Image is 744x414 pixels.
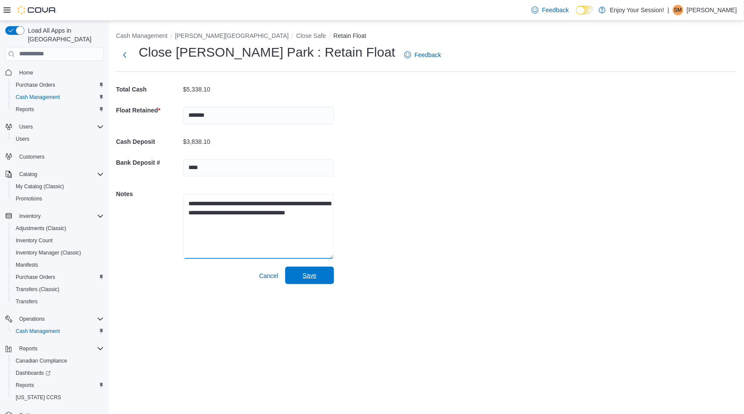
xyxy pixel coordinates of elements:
[19,69,33,76] span: Home
[334,32,366,39] button: Retain Float
[16,106,34,113] span: Reports
[16,394,61,401] span: [US_STATE] CCRS
[2,150,107,163] button: Customers
[2,343,107,355] button: Reports
[12,326,104,336] span: Cash Management
[9,79,107,91] button: Purchase Orders
[16,183,64,190] span: My Catalog (Classic)
[183,86,210,93] p: $5,338.10
[16,169,41,180] button: Catalog
[16,211,44,221] button: Inventory
[12,260,41,270] a: Manifests
[2,168,107,180] button: Catalog
[12,272,104,282] span: Purchase Orders
[12,248,104,258] span: Inventory Manager (Classic)
[576,6,594,15] input: Dark Mode
[9,379,107,391] button: Reports
[9,234,107,247] button: Inventory Count
[674,5,682,15] span: SM
[12,392,65,403] a: [US_STATE] CCRS
[285,267,334,284] button: Save
[12,356,104,366] span: Canadian Compliance
[16,136,29,143] span: Users
[2,66,107,79] button: Home
[16,298,38,305] span: Transfers
[12,104,104,115] span: Reports
[12,193,104,204] span: Promotions
[12,181,68,192] a: My Catalog (Classic)
[16,314,48,324] button: Operations
[16,67,104,78] span: Home
[9,355,107,367] button: Canadian Compliance
[16,152,48,162] a: Customers
[16,122,36,132] button: Users
[16,343,41,354] button: Reports
[12,104,38,115] a: Reports
[303,271,317,280] span: Save
[401,46,445,64] a: Feedback
[9,271,107,283] button: Purchase Orders
[19,171,37,178] span: Catalog
[415,51,441,59] span: Feedback
[12,368,54,378] a: Dashboards
[16,225,66,232] span: Adjustments (Classic)
[12,223,70,234] a: Adjustments (Classic)
[116,154,181,171] h5: Bank Deposit #
[12,380,38,390] a: Reports
[16,328,60,335] span: Cash Management
[9,295,107,308] button: Transfers
[16,274,55,281] span: Purchase Orders
[9,247,107,259] button: Inventory Manager (Classic)
[687,5,737,15] p: [PERSON_NAME]
[24,26,104,44] span: Load All Apps in [GEOGRAPHIC_DATA]
[9,91,107,103] button: Cash Management
[9,193,107,205] button: Promotions
[256,267,282,285] button: Cancel
[16,68,37,78] a: Home
[2,313,107,325] button: Operations
[19,316,45,322] span: Operations
[9,222,107,234] button: Adjustments (Classic)
[16,343,104,354] span: Reports
[542,6,569,14] span: Feedback
[16,314,104,324] span: Operations
[12,326,63,336] a: Cash Management
[9,283,107,295] button: Transfers (Classic)
[673,5,683,15] div: Shanon McLenaghan
[19,153,44,160] span: Customers
[2,210,107,222] button: Inventory
[12,235,104,246] span: Inventory Count
[17,6,57,14] img: Cova
[12,392,104,403] span: Washington CCRS
[139,44,396,61] h1: Close [PERSON_NAME] Park : Retain Float
[116,185,181,203] h5: Notes
[116,102,181,119] h5: Float Retained
[12,380,104,390] span: Reports
[12,80,104,90] span: Purchase Orders
[16,286,59,293] span: Transfers (Classic)
[16,370,51,377] span: Dashboards
[175,32,289,39] button: [PERSON_NAME][GEOGRAPHIC_DATA]
[16,169,104,180] span: Catalog
[12,134,104,144] span: Users
[9,133,107,145] button: Users
[12,284,104,295] span: Transfers (Classic)
[12,92,104,102] span: Cash Management
[12,272,59,282] a: Purchase Orders
[610,5,665,15] p: Enjoy Your Session!
[16,94,60,101] span: Cash Management
[12,193,46,204] a: Promotions
[16,151,104,162] span: Customers
[12,92,63,102] a: Cash Management
[116,133,181,150] h5: Cash Deposit
[19,213,41,220] span: Inventory
[296,32,326,39] button: Close Safe
[9,391,107,404] button: [US_STATE] CCRS
[12,296,41,307] a: Transfers
[9,325,107,337] button: Cash Management
[16,261,38,268] span: Manifests
[12,260,104,270] span: Manifests
[9,180,107,193] button: My Catalog (Classic)
[528,1,572,19] a: Feedback
[116,32,167,39] button: Cash Management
